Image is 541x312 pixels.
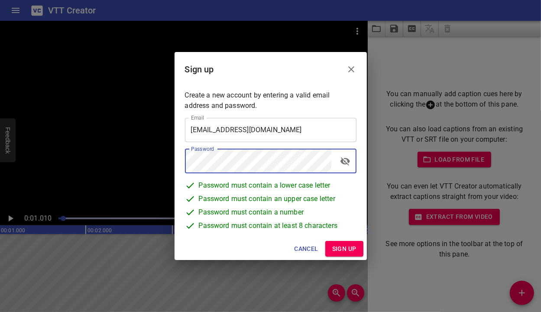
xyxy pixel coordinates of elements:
button: Close [341,59,362,80]
span: Password must contain at least 8 characters [199,221,337,234]
p: Create a new account by entering a valid email address and password. [185,90,356,111]
span: Password must contain an upper case letter [199,194,335,207]
span: Cancel [294,244,318,254]
button: Sign up [325,241,363,257]
span: Password must contain a number [199,207,304,221]
button: toggle password visibility [335,151,356,172]
h6: Sign up [185,62,214,76]
span: Password must contain a lower case letter [199,180,330,194]
button: Cancel [291,241,321,257]
span: Sign up [332,244,356,254]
